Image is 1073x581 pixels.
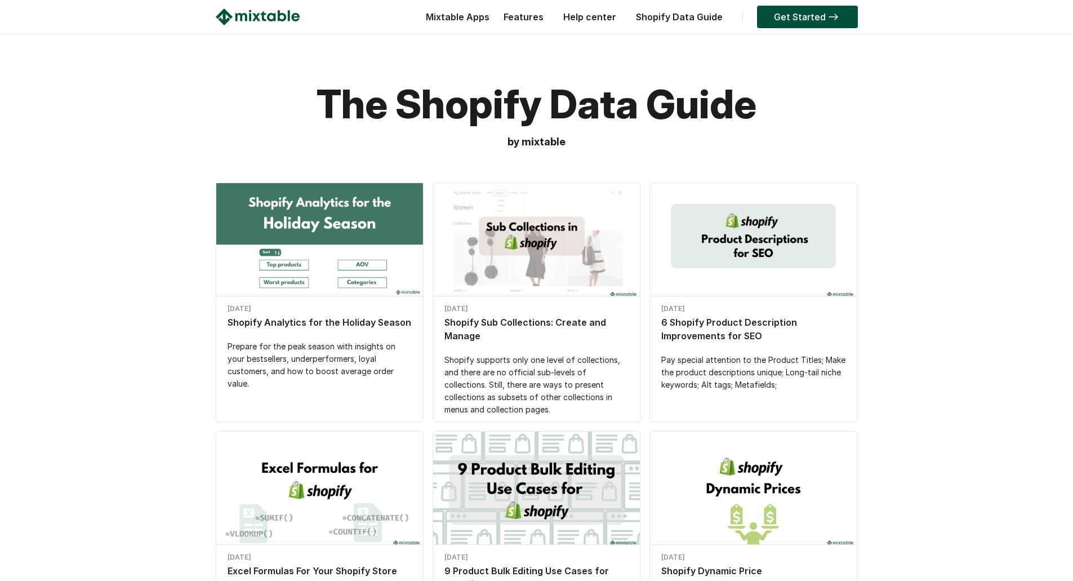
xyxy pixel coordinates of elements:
[650,183,857,300] img: 6 Shopify Product Description Improvements for SEO
[433,183,640,300] img: Shopify Sub Collections: Create and Manage
[228,564,412,578] div: Excel Formulas For Your Shopify Store
[228,340,412,390] div: Prepare for the peak season with insights on your bestsellers, underperformers, loyal customers, ...
[757,6,858,28] a: Get Started
[826,14,841,20] img: arrow-right.svg
[433,183,640,422] a: Shopify Sub Collections: Create and Manage [DATE] Shopify Sub Collections: Create and Manage Shop...
[661,316,845,343] div: 6 Shopify Product Description Improvements for SEO
[216,8,300,25] img: Mixtable logo
[661,354,845,391] div: Pay special attention to the Product Titles; Make the product descriptions unique; Long-tail nich...
[650,432,857,548] img: Shopify Dynamic Price
[558,11,622,23] a: Help center
[498,11,549,23] a: Features
[228,302,412,316] div: [DATE]
[228,551,412,564] div: [DATE]
[433,432,640,548] img: 9 Product Bulk Editing Use Cases for Shopify
[216,183,423,300] img: Shopify Analytics for the Holiday Season
[444,316,629,343] div: Shopify Sub Collections: Create and Manage
[630,11,728,23] a: Shopify Data Guide
[661,302,845,316] div: [DATE]
[444,354,629,416] div: Shopify supports only one level of collections, and there are no official sub-levels of collectio...
[216,432,423,548] img: Excel Formulas For Your Shopify Store
[444,302,629,316] div: [DATE]
[661,564,845,578] div: Shopify Dynamic Price
[216,183,423,396] a: Shopify Analytics for the Holiday Season [DATE] Shopify Analytics for the Holiday Season Prepare ...
[420,8,489,31] div: Mixtable Apps
[444,551,629,564] div: [DATE]
[228,316,412,329] div: Shopify Analytics for the Holiday Season
[650,183,857,397] a: 6 Shopify Product Description Improvements for SEO [DATE] 6 Shopify Product Description Improveme...
[661,551,845,564] div: [DATE]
